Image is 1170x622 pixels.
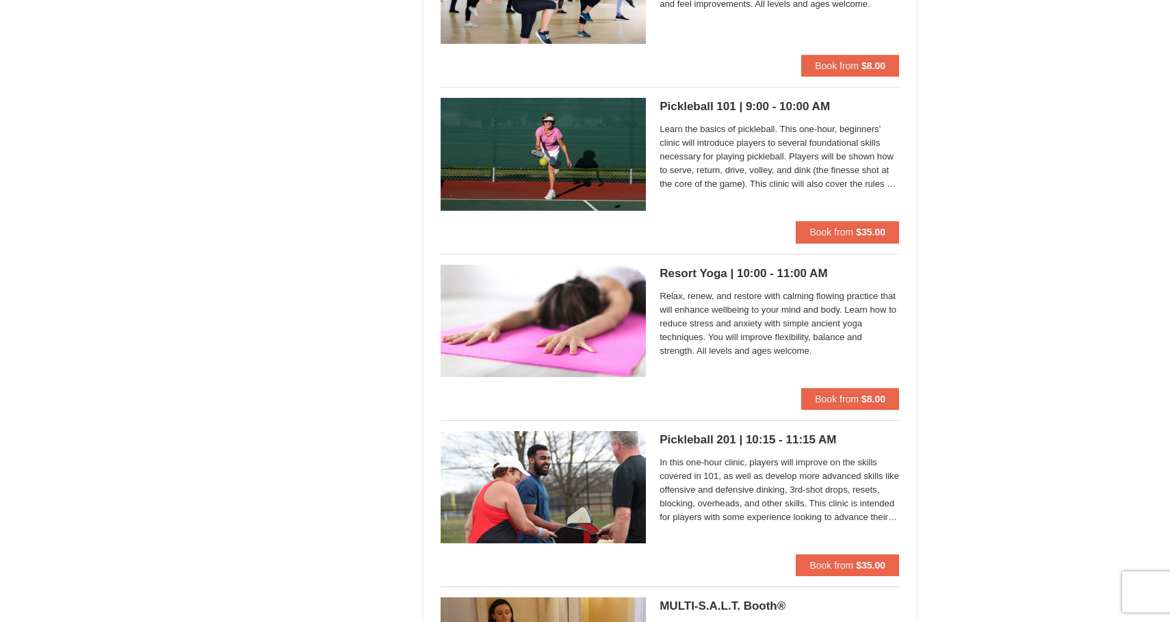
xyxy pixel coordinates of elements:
[815,393,859,404] span: Book from
[660,289,899,358] span: Relax, renew, and restore with calming flowing practice that will enhance wellbeing to your mind ...
[801,55,899,77] button: Book from $8.00
[856,560,885,571] strong: $35.00
[660,267,899,281] h5: Resort Yoga | 10:00 - 11:00 AM
[809,226,853,237] span: Book from
[809,560,853,571] span: Book from
[796,554,899,576] button: Book from $35.00
[856,226,885,237] strong: $35.00
[441,265,646,377] img: 6619873-740-369cfc48.jpeg
[441,98,646,210] img: 6619873-756-07674e42.jpg
[441,431,646,543] img: 6619873-754-2a4143a7.jpg
[660,122,899,191] span: Learn the basics of pickleball. This one-hour, beginners’ clinic will introduce players to severa...
[861,393,885,404] strong: $8.00
[660,599,899,613] h5: MULTI-S.A.L.T. Booth®
[801,388,899,410] button: Book from $8.00
[660,456,899,524] span: In this one-hour clinic, players will improve on the skills covered in 101, as well as develop mo...
[660,100,899,114] h5: Pickleball 101 | 9:00 - 10:00 AM
[861,60,885,71] strong: $8.00
[660,433,899,447] h5: Pickleball 201 | 10:15 - 11:15 AM
[815,60,859,71] span: Book from
[796,221,899,243] button: Book from $35.00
